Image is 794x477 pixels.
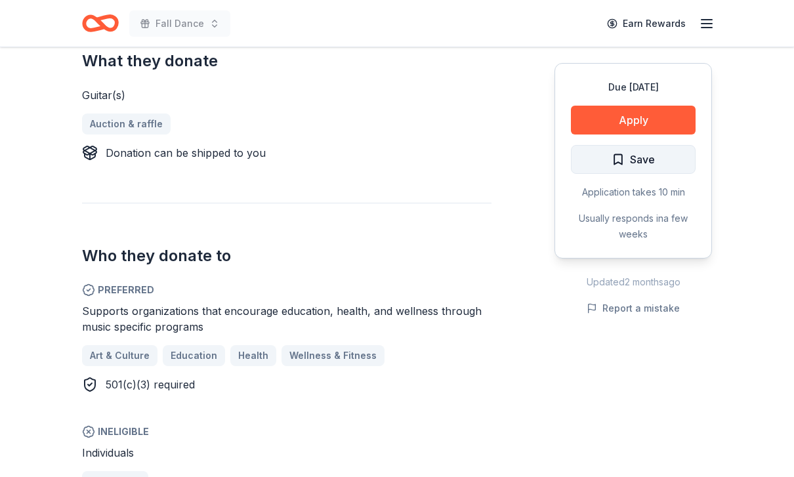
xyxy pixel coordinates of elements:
a: Auction & raffle [82,114,171,135]
span: Fall Dance [156,16,204,31]
span: 501(c)(3) required [106,379,195,392]
h2: What they donate [82,51,491,72]
div: Donation can be shipped to you [106,146,266,161]
div: Usually responds in a few weeks [571,211,696,242]
a: Education [163,346,225,367]
span: Ineligible [82,425,491,440]
button: Fall Dance [129,10,230,37]
span: Individuals [82,447,134,460]
a: Health [230,346,276,367]
div: Due [DATE] [571,79,696,95]
div: Guitar(s) [82,88,491,104]
h2: Who they donate to [82,246,491,267]
span: Art & Culture [90,348,150,364]
button: Apply [571,106,696,135]
span: Health [238,348,268,364]
span: Wellness & Fitness [289,348,377,364]
a: Art & Culture [82,346,157,367]
span: Education [171,348,217,364]
a: Home [82,8,119,39]
a: Earn Rewards [599,12,694,35]
div: Application takes 10 min [571,184,696,200]
span: Preferred [82,283,491,299]
span: Save [630,151,655,168]
a: Wellness & Fitness [282,346,385,367]
span: Supports organizations that encourage education, health, and wellness through music specific prog... [82,305,482,334]
button: Save [571,145,696,174]
button: Report a mistake [587,301,680,316]
div: Updated 2 months ago [554,274,712,290]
